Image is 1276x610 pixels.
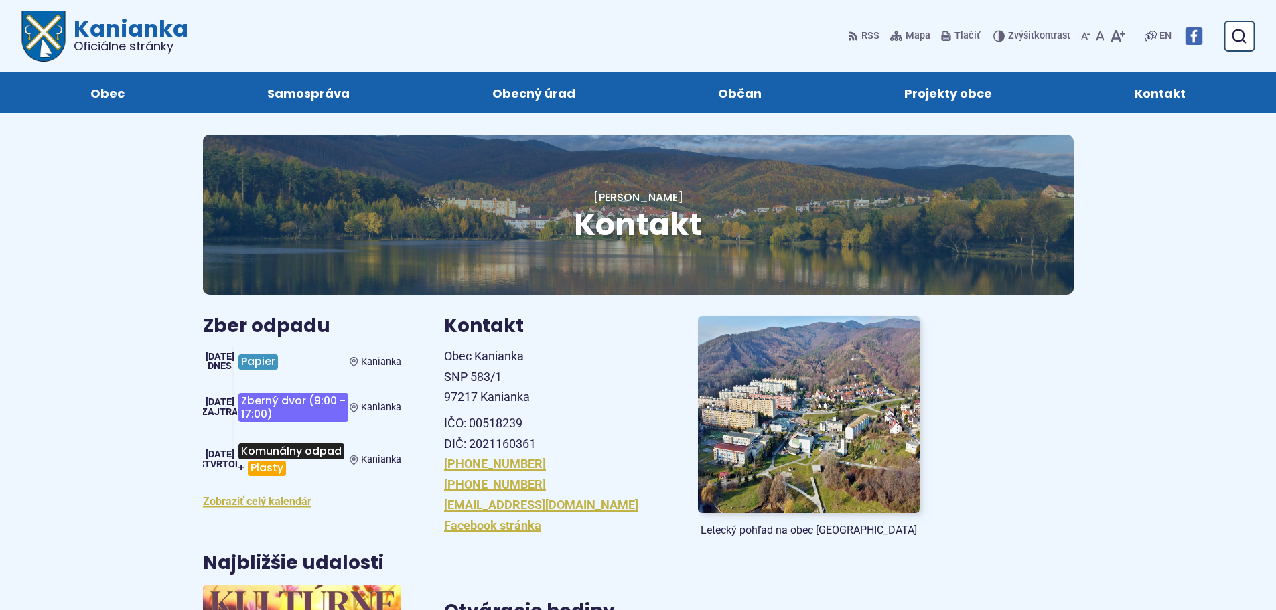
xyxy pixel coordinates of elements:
a: Papier Kanianka [DATE] Dnes [203,346,401,377]
a: RSS [848,22,882,50]
a: Samospráva [209,72,407,113]
a: Zobraziť celý kalendár [203,495,311,508]
a: EN [1157,28,1174,44]
span: Kanianka [361,402,401,413]
a: Mapa [888,22,933,50]
a: Projekty obce [847,72,1050,113]
span: Oficiálne stránky [74,40,188,52]
figcaption: Letecký pohľad na obec [GEOGRAPHIC_DATA] [698,524,920,537]
span: Obecný úrad [492,72,575,113]
button: Zmenšiť veľkosť písma [1078,22,1093,50]
a: Logo Kanianka, prejsť na domovskú stránku. [21,11,188,62]
a: Komunálny odpad+Plasty Kanianka [DATE] štvrtok [203,438,401,481]
button: Nastaviť pôvodnú veľkosť písma [1093,22,1107,50]
span: Zberný dvor (9:00 - 17:00) [238,393,348,422]
a: Občan [660,72,820,113]
a: Kontakt [1077,72,1244,113]
a: Obecný úrad [434,72,633,113]
span: štvrtok [198,459,241,470]
span: Zajtra [202,406,238,418]
span: Samospráva [267,72,350,113]
span: Papier [238,354,278,370]
span: Obec [90,72,125,113]
span: Občan [718,72,762,113]
a: [EMAIL_ADDRESS][DOMAIN_NAME] [444,498,638,512]
span: Plasty [248,461,286,476]
button: Tlačiť [938,22,983,50]
span: Kontakt [1135,72,1186,113]
span: Obec Kanianka SNP 583/1 97217 Kanianka [444,349,530,404]
span: Kanianka [361,454,401,465]
span: RSS [861,28,879,44]
h3: Zber odpadu [203,316,401,337]
span: EN [1159,28,1172,44]
img: Prejsť na domovskú stránku [21,11,66,62]
a: Obec [32,72,182,113]
span: [DATE] [206,449,234,460]
span: [DATE] [206,351,234,362]
span: Mapa [906,28,930,44]
a: [PHONE_NUMBER] [444,477,546,491]
h3: + [237,438,350,481]
button: Zvýšiťkontrast [993,22,1073,50]
span: Projekty obce [904,72,992,113]
span: Kontakt [574,203,702,246]
button: Zväčšiť veľkosť písma [1107,22,1128,50]
a: [PHONE_NUMBER] [444,457,546,471]
img: Prejsť na Facebook stránku [1185,27,1202,45]
span: Kanianka [66,17,188,52]
a: Facebook stránka [444,518,541,532]
a: [PERSON_NAME] [593,189,683,205]
span: Tlačiť [954,31,980,42]
p: IČO: 00518239 DIČ: 2021160361 [444,413,666,454]
span: [DATE] [206,396,234,408]
span: Zvýšiť [1008,30,1034,42]
a: Zberný dvor (9:00 - 17:00) Kanianka [DATE] Zajtra [203,388,401,427]
h3: Najbližšie udalosti [203,553,384,574]
h3: Kontakt [444,316,666,337]
span: kontrast [1008,31,1070,42]
span: Dnes [208,360,232,372]
span: Komunálny odpad [238,443,344,459]
span: Kanianka [361,356,401,368]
